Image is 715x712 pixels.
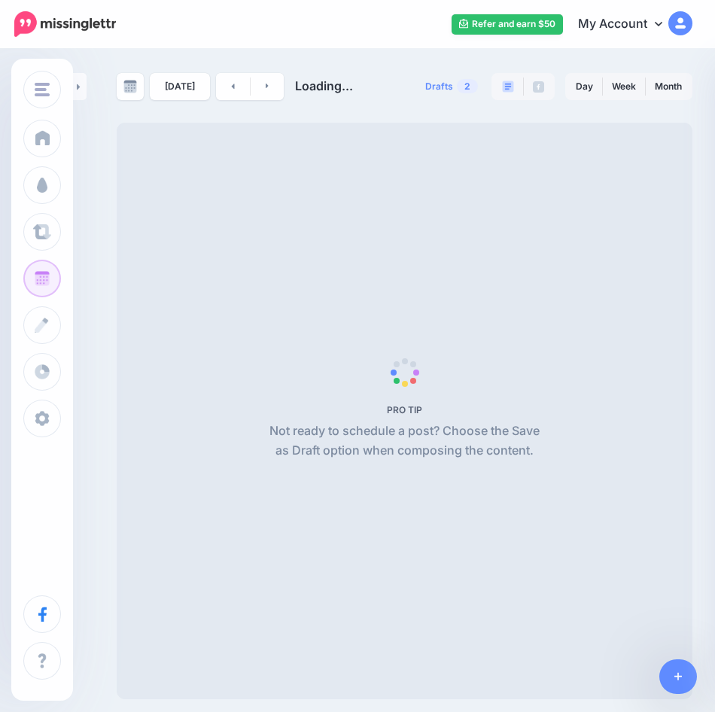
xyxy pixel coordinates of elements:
[533,81,544,93] img: facebook-grey-square.png
[150,73,210,100] a: [DATE]
[457,79,478,93] span: 2
[452,14,563,35] a: Refer and earn $50
[263,404,546,415] h5: PRO TIP
[295,78,353,93] span: Loading...
[502,81,514,93] img: paragraph-boxed.png
[425,82,453,91] span: Drafts
[646,75,691,99] a: Month
[14,11,116,37] img: Missinglettr
[563,6,692,43] a: My Account
[416,73,487,100] a: Drafts2
[35,83,50,96] img: menu.png
[603,75,645,99] a: Week
[263,421,546,461] p: Not ready to schedule a post? Choose the Save as Draft option when composing the content.
[123,80,137,93] img: calendar-grey-darker.png
[567,75,602,99] a: Day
